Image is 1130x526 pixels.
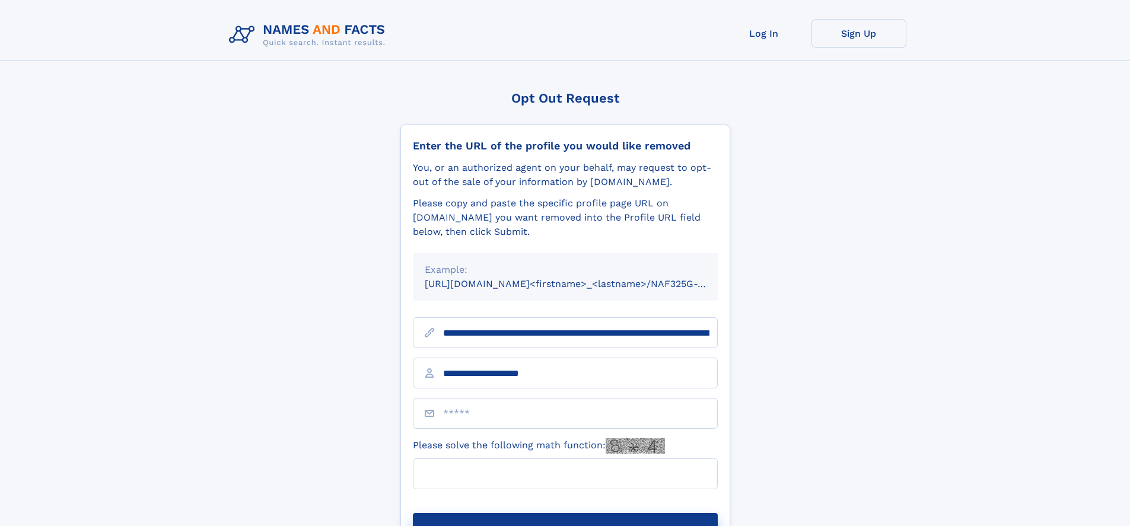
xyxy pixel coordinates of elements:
[811,19,906,48] a: Sign Up
[413,438,665,454] label: Please solve the following math function:
[717,19,811,48] a: Log In
[425,278,740,289] small: [URL][DOMAIN_NAME]<firstname>_<lastname>/NAF325G-xxxxxxxx
[413,196,718,239] div: Please copy and paste the specific profile page URL on [DOMAIN_NAME] you want removed into the Pr...
[425,263,706,277] div: Example:
[224,19,395,51] img: Logo Names and Facts
[413,161,718,189] div: You, or an authorized agent on your behalf, may request to opt-out of the sale of your informatio...
[400,91,730,106] div: Opt Out Request
[413,139,718,152] div: Enter the URL of the profile you would like removed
